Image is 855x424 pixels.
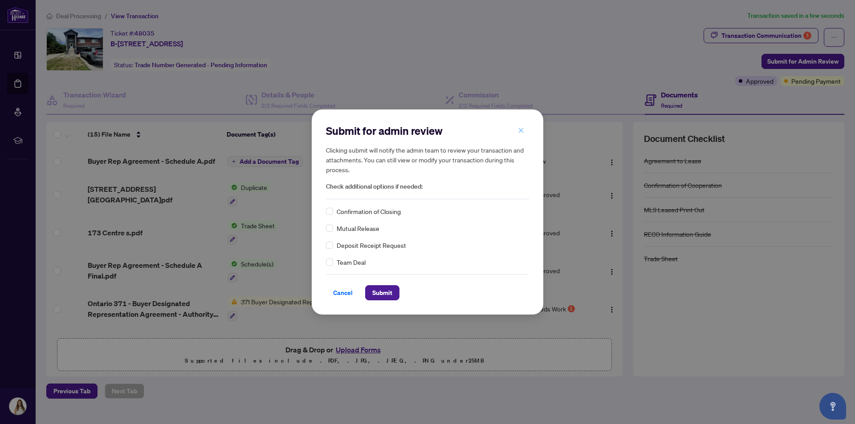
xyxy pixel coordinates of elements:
span: Cancel [333,286,353,300]
span: Mutual Release [337,223,379,233]
button: Open asap [819,393,846,420]
span: close [518,127,524,133]
button: Cancel [326,285,360,300]
span: Submit [372,286,392,300]
h2: Submit for admin review [326,124,529,138]
span: Team Deal [337,257,366,267]
h5: Clicking submit will notify the admin team to review your transaction and attachments. You can st... [326,145,529,174]
span: Deposit Receipt Request [337,240,406,250]
span: Check additional options if needed: [326,182,529,192]
span: Confirmation of Closing [337,206,401,216]
button: Submit [365,285,399,300]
